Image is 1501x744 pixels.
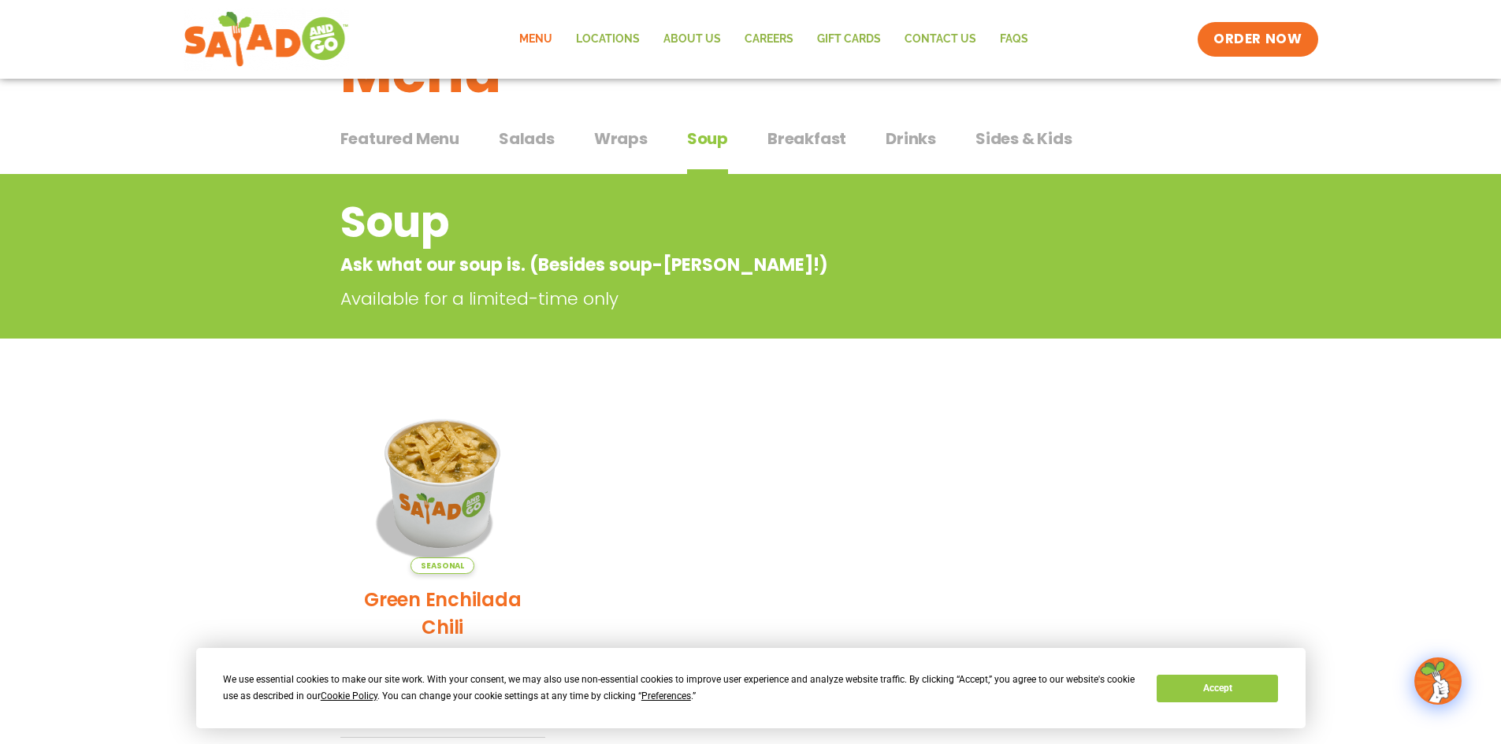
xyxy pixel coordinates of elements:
p: Available for a limited-time only [340,286,1042,312]
span: Seasonal [411,557,474,574]
a: Menu [507,21,564,57]
div: We use essential cookies to make our site work. With your consent, we may also use non-essential ... [223,672,1138,705]
span: Breakfast [767,127,846,150]
a: Careers [733,21,805,57]
div: Cookie Consent Prompt [196,648,1306,728]
p: Ask what our soup is. (Besides soup-[PERSON_NAME]!) [340,252,1035,278]
a: Locations [564,21,652,57]
a: About Us [652,21,733,57]
button: Accept [1157,675,1278,702]
span: Sides & Kids [975,127,1072,150]
a: GIFT CARDS [805,21,893,57]
a: Contact Us [893,21,988,57]
span: Preferences [641,690,691,701]
img: Product photo for Green Enchilada Chili [352,392,534,574]
span: Featured Menu [340,127,459,150]
span: Salads [499,127,555,150]
span: Details [456,646,503,666]
a: FAQs [988,21,1040,57]
h2: Soup [340,191,1035,254]
h2: Green Enchilada Chili [352,586,534,641]
img: new-SAG-logo-768×292 [184,8,350,71]
a: ORDER NOW [1198,22,1317,57]
span: ORDER NOW [1213,30,1302,49]
nav: Menu [507,21,1040,57]
span: Cookie Policy [321,690,377,701]
img: wpChatIcon [1416,659,1460,703]
span: 210 Cal [383,646,434,667]
span: Wraps [594,127,648,150]
div: Tabbed content [340,121,1161,175]
span: Drinks [886,127,936,150]
span: Soup [687,127,728,150]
